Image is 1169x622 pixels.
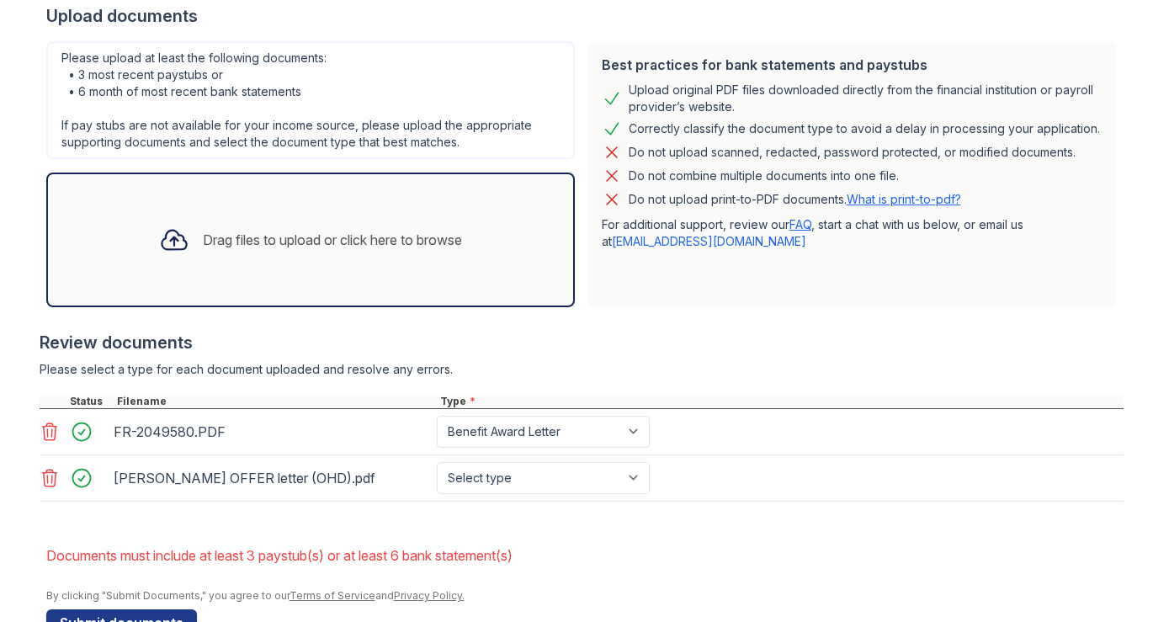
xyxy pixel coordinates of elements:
div: Best practices for bank statements and paystubs [602,55,1103,75]
a: What is print-to-pdf? [847,192,961,206]
div: Drag files to upload or click here to browse [203,230,462,250]
li: Documents must include at least 3 paystub(s) or at least 6 bank statement(s) [46,539,1124,572]
div: Type [437,395,1124,408]
div: Upload documents [46,4,1124,28]
div: Correctly classify the document type to avoid a delay in processing your application. [629,119,1100,139]
div: Filename [114,395,437,408]
div: Do not upload scanned, redacted, password protected, or modified documents. [629,142,1076,162]
div: Please select a type for each document uploaded and resolve any errors. [40,361,1124,378]
div: Review documents [40,331,1124,354]
a: [EMAIL_ADDRESS][DOMAIN_NAME] [612,234,806,248]
div: [PERSON_NAME] OFFER letter (OHD).pdf [114,465,430,492]
p: For additional support, review our , start a chat with us below, or email us at [602,216,1103,250]
div: Upload original PDF files downloaded directly from the financial institution or payroll provider’... [629,82,1103,115]
div: Do not combine multiple documents into one file. [629,166,899,186]
a: Terms of Service [290,589,375,602]
p: Do not upload print-to-PDF documents. [629,191,961,208]
div: FR-2049580.PDF [114,418,430,445]
div: By clicking "Submit Documents," you agree to our and [46,589,1124,603]
a: Privacy Policy. [394,589,465,602]
div: Status [66,395,114,408]
a: FAQ [789,217,811,231]
div: Please upload at least the following documents: • 3 most recent paystubs or • 6 month of most rec... [46,41,575,159]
